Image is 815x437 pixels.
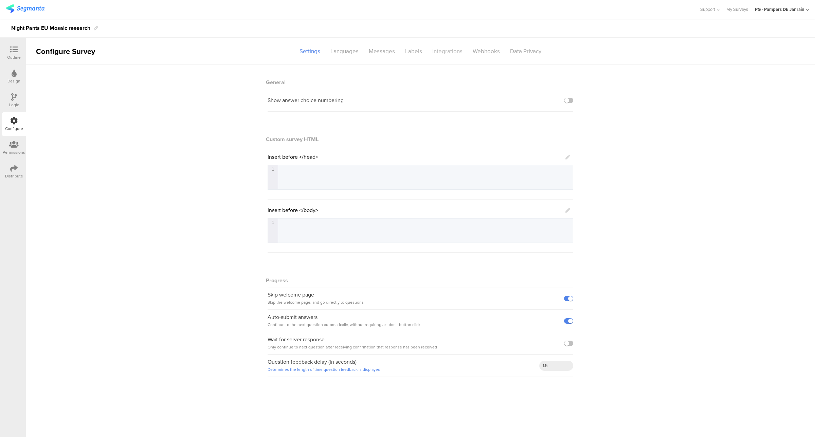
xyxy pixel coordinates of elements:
div: Outline [7,54,21,60]
div: Logic [9,102,19,108]
div: Skip welcome page [268,291,364,306]
span: Support [700,6,715,13]
span: Insert before </head> [268,153,318,161]
div: Messages [364,45,400,57]
div: Question feedback delay (in seconds) [268,358,380,373]
div: Webhooks [468,45,505,57]
span: Skip the welcome page, and go directly to questions [268,299,364,305]
span: Continue to the next question automatically, without requiring a submit button click [268,322,420,328]
div: 1 [268,167,277,172]
div: Design [7,78,20,84]
div: Languages [325,45,364,57]
span: Only continue to next question after receiving confirmation that response has been received [268,344,437,350]
div: Configure Survey [26,46,104,57]
div: Custom survey HTML [268,135,573,143]
div: Progress [268,270,573,287]
div: Settings [294,45,325,57]
div: PG - Pampers DE Janrain [755,6,804,13]
div: Data Privacy [505,45,546,57]
div: Distribute [5,173,23,179]
a: Determines the length of time question feedback is displayed [268,366,380,373]
div: Show answer choice numbering [268,97,344,104]
div: Night Pants EU Mosaic research [11,23,90,34]
div: Permissions [3,149,25,155]
div: Wait for server response [268,336,437,351]
div: Auto-submit answers [268,313,420,328]
div: Configure [5,126,23,132]
div: Labels [400,45,427,57]
div: 1 [268,220,277,225]
div: General [268,72,573,89]
div: Integrations [427,45,468,57]
span: Insert before </body> [268,206,318,214]
img: segmanta logo [6,4,44,13]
